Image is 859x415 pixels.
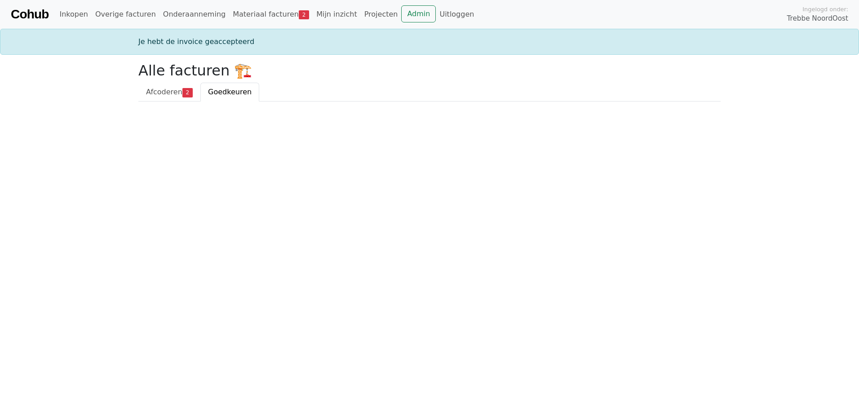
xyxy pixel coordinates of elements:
[313,5,361,23] a: Mijn inzicht
[133,36,726,47] div: Je hebt de invoice geaccepteerd
[92,5,159,23] a: Overige facturen
[229,5,313,23] a: Materiaal facturen2
[299,10,309,19] span: 2
[159,5,229,23] a: Onderaanneming
[138,83,200,102] a: Afcoderen2
[436,5,478,23] a: Uitloggen
[56,5,91,23] a: Inkopen
[138,62,721,79] h2: Alle facturen 🏗️
[787,13,848,24] span: Trebbe NoordOost
[361,5,402,23] a: Projecten
[401,5,436,22] a: Admin
[200,83,259,102] a: Goedkeuren
[182,88,193,97] span: 2
[208,88,252,96] span: Goedkeuren
[11,4,49,25] a: Cohub
[146,88,182,96] span: Afcoderen
[802,5,848,13] span: Ingelogd onder:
